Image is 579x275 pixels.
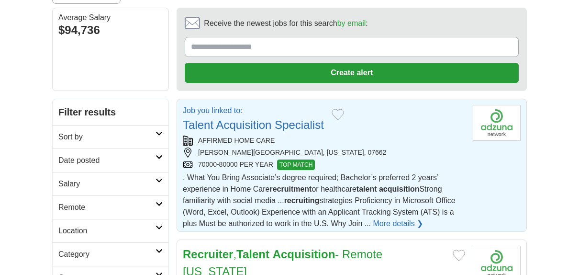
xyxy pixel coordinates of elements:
[277,160,315,170] span: TOP MATCH
[53,125,168,149] a: Sort by
[373,218,423,229] a: More details ❯
[473,105,521,141] img: Company logo
[332,109,344,120] button: Add to favorite jobs
[273,248,335,261] strong: Acquisition
[53,195,168,219] a: Remote
[58,202,156,213] h2: Remote
[356,185,377,193] strong: talent
[58,225,156,237] h2: Location
[269,185,312,193] strong: recruitment
[183,105,324,116] p: Job you linked to:
[185,63,519,83] button: Create alert
[53,99,168,125] h2: Filter results
[183,148,465,158] div: [PERSON_NAME][GEOGRAPHIC_DATA], [US_STATE], 07662
[379,185,419,193] strong: acquisition
[183,173,456,228] span: . What You Bring Associate’s degree required; Bachelor’s preferred 2 years’ experience in Home Ca...
[53,172,168,195] a: Salary
[58,14,163,22] div: Average Salary
[183,248,233,261] strong: Recruiter
[58,249,156,260] h2: Category
[337,19,366,27] a: by email
[183,160,465,170] div: 70000-80000 PER YEAR
[53,149,168,172] a: Date posted
[53,242,168,266] a: Category
[236,248,269,261] strong: Talent
[284,196,320,205] strong: recruiting
[58,178,156,190] h2: Salary
[58,155,156,166] h2: Date posted
[204,18,367,29] span: Receive the newest jobs for this search :
[58,131,156,143] h2: Sort by
[183,136,465,146] div: AFFIRMED HOME CARE
[453,250,465,261] button: Add to favorite jobs
[58,22,163,39] div: $94,736
[53,219,168,242] a: Location
[183,118,324,131] a: Talent Acquisition Specialist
